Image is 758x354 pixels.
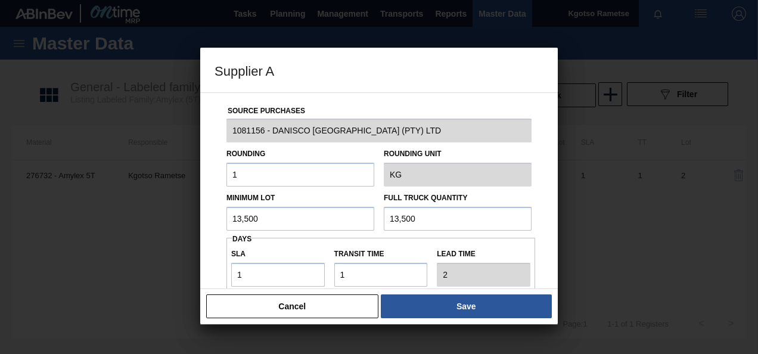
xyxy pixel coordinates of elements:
[226,150,265,158] label: Rounding
[231,246,325,263] label: SLA
[228,107,305,115] label: Source Purchases
[232,235,251,243] span: Days
[384,145,532,163] label: Rounding Unit
[226,194,275,202] label: Minimum Lot
[334,246,428,263] label: Transit time
[437,246,530,263] label: Lead time
[206,294,378,318] button: Cancel
[200,48,558,93] h3: Supplier A
[381,294,552,318] button: Save
[384,194,467,202] label: Full Truck Quantity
